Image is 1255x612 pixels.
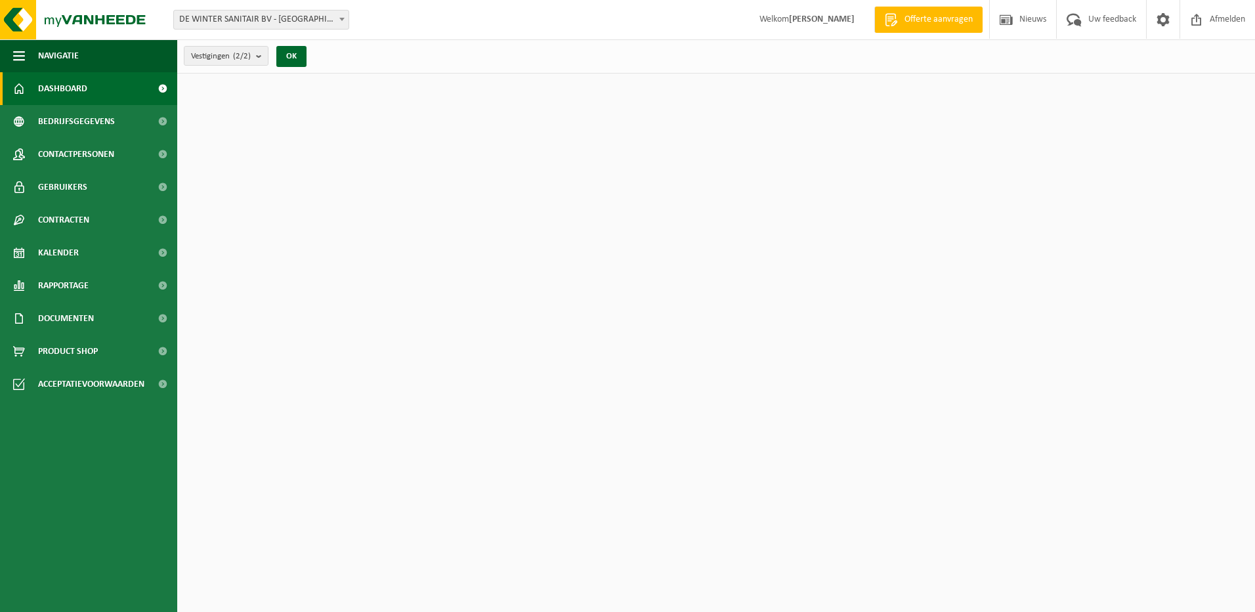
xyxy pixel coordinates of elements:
[173,10,349,30] span: DE WINTER SANITAIR BV - BRASSCHAAT
[38,368,144,401] span: Acceptatievoorwaarden
[233,52,251,60] count: (2/2)
[38,269,89,302] span: Rapportage
[276,46,307,67] button: OK
[184,46,268,66] button: Vestigingen(2/2)
[789,14,855,24] strong: [PERSON_NAME]
[38,72,87,105] span: Dashboard
[38,335,98,368] span: Product Shop
[874,7,983,33] a: Offerte aanvragen
[901,13,976,26] span: Offerte aanvragen
[38,138,114,171] span: Contactpersonen
[174,11,349,29] span: DE WINTER SANITAIR BV - BRASSCHAAT
[38,39,79,72] span: Navigatie
[38,302,94,335] span: Documenten
[38,204,89,236] span: Contracten
[38,105,115,138] span: Bedrijfsgegevens
[38,236,79,269] span: Kalender
[38,171,87,204] span: Gebruikers
[191,47,251,66] span: Vestigingen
